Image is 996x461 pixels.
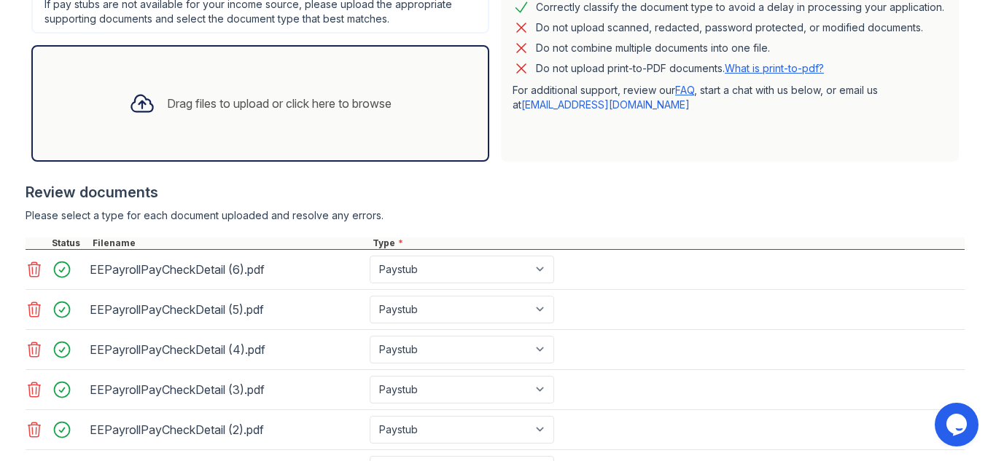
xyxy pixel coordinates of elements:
div: Please select a type for each document uploaded and resolve any errors. [26,208,965,223]
p: For additional support, review our , start a chat with us below, or email us at [513,83,947,112]
div: EEPayrollPayCheckDetail (5).pdf [90,298,364,321]
div: EEPayrollPayCheckDetail (3).pdf [90,378,364,401]
div: Review documents [26,182,965,202]
iframe: chat widget [935,403,981,446]
div: Do not combine multiple documents into one file. [536,39,770,57]
div: Drag files to upload or click here to browse [167,95,392,112]
div: Status [49,237,90,249]
div: Do not upload scanned, redacted, password protected, or modified documents. [536,19,923,36]
div: EEPayrollPayCheckDetail (4).pdf [90,338,364,361]
a: [EMAIL_ADDRESS][DOMAIN_NAME] [521,98,690,111]
div: EEPayrollPayCheckDetail (2).pdf [90,418,364,441]
div: Type [370,237,965,249]
p: Do not upload print-to-PDF documents. [536,61,824,76]
a: What is print-to-pdf? [725,62,824,74]
div: EEPayrollPayCheckDetail (6).pdf [90,258,364,281]
div: Filename [90,237,370,249]
a: FAQ [675,84,694,96]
